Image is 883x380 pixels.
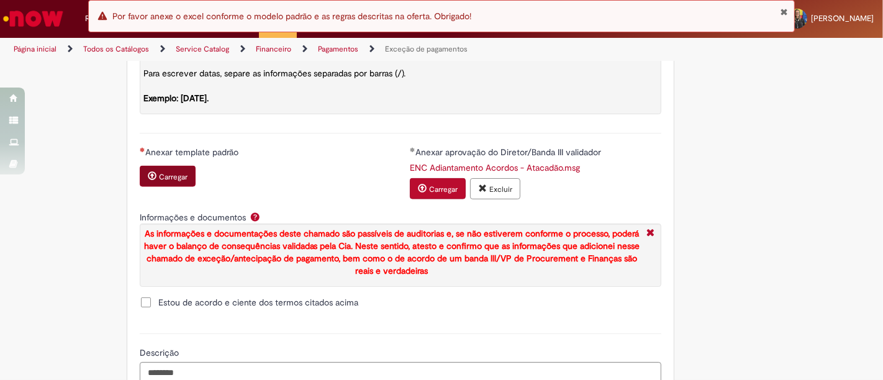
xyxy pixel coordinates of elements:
span: [PERSON_NAME] [811,13,874,24]
span: Obrigatório Preenchido [410,147,415,152]
strong: As informações e documentações deste chamado são passíveis de auditorias e, se não estiverem conf... [144,228,640,276]
span: Informações e documentos [140,212,248,223]
a: Download de ENC Adiantamento Acordos - Atacadão.msg [410,162,580,173]
span: Anexar aprovação do Diretor/Banda III validador [415,147,604,158]
span: Ajuda para Informações e documentos [248,212,263,222]
span: Estou de acordo e ciente dos termos citados acima [158,296,358,309]
ul: Trilhas de página [9,38,579,61]
a: Página inicial [14,44,57,54]
a: Pagamentos [318,44,358,54]
button: Excluir anexo ENC Adiantamento Acordos - Atacadão.msg [470,178,520,199]
span: Necessários [140,147,145,152]
span: Descrição [140,347,181,358]
small: Carregar [429,184,458,194]
small: Excluir [489,184,512,194]
a: Service Catalog [176,44,229,54]
span: Anexar template padrão [145,147,241,158]
button: Carregar anexo de Anexar template padrão Required [140,166,196,187]
button: Fechar Notificação [780,7,788,17]
span: Por favor anexe o excel conforme o modelo padrão e as regras descritas na oferta. Obrigado! [112,11,471,22]
a: Todos os Catálogos [83,44,149,54]
span: Requisições [85,12,129,25]
img: ServiceNow [1,6,65,31]
i: Fechar More information Por question_info_docu [643,227,658,240]
a: Financeiro [256,44,291,54]
strong: Exemplo: [DATE]. [143,93,209,104]
span: Para escrever datas, separe as informações separadas por barras (/). [143,68,405,104]
small: Carregar [159,172,188,182]
button: Carregar anexo de Anexar aprovação do Diretor/Banda III validador Required [410,178,466,199]
a: Exceção de pagamentos [385,44,468,54]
